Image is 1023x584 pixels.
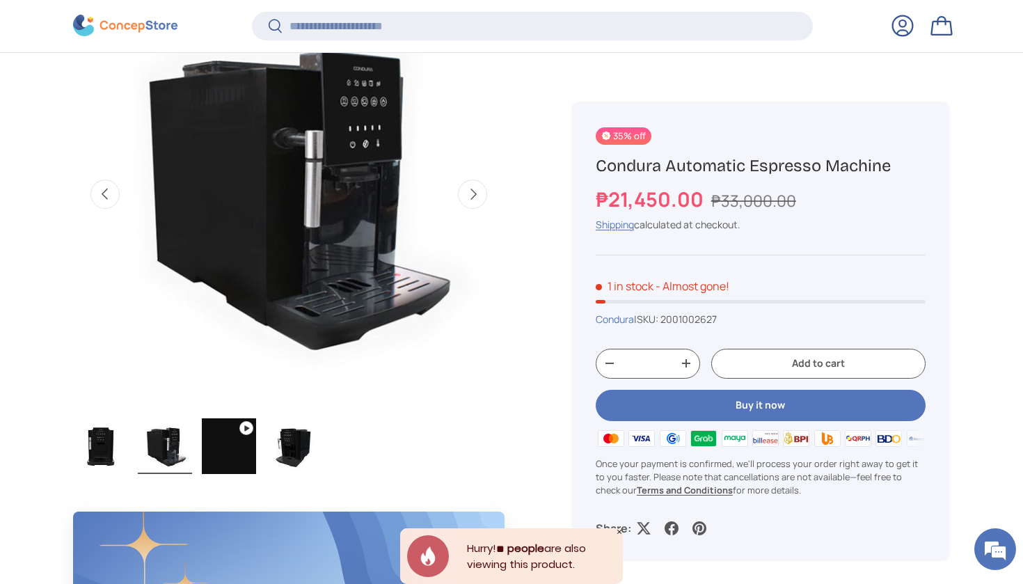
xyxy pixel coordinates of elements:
[719,428,750,449] img: maya
[637,313,658,326] span: SKU:
[596,390,926,421] button: Buy it now
[596,313,634,326] a: Condura
[658,428,688,449] img: gcash
[637,484,733,497] a: Terms and Conditions
[596,520,631,537] p: Share:
[138,418,192,474] img: Condura Automatic Espresso Machine
[656,278,729,294] p: - Almost gone!
[596,278,653,294] span: 1 in stock
[266,418,320,474] img: Condura Automatic Espresso Machine
[905,428,935,449] img: metrobank
[596,457,926,498] p: Once your payment is confirmed, we'll process your order right away to get it to you faster. Plea...
[660,313,717,326] span: 2001002627
[596,155,926,177] h1: Condura Automatic Espresso Machine
[711,349,926,379] button: Add to cart
[634,313,717,326] span: |
[596,218,926,232] div: calculated at checkout.
[873,428,904,449] img: bdo
[596,127,651,145] span: 35% off
[843,428,873,449] img: qrph
[811,428,842,449] img: ubp
[616,528,623,535] div: Close
[596,186,707,213] strong: ₱21,450.00
[750,428,781,449] img: billease
[781,428,811,449] img: bpi
[688,428,719,449] img: grabpay
[596,428,626,449] img: master
[202,418,256,474] img: condura-automatic-espresso-machine-demo-video-view-concepstore
[73,15,177,37] img: ConcepStore
[596,219,634,232] a: Shipping
[626,428,657,449] img: visa
[711,190,796,212] s: ₱33,000.00
[74,418,128,474] img: Condura Automatic Espresso Machine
